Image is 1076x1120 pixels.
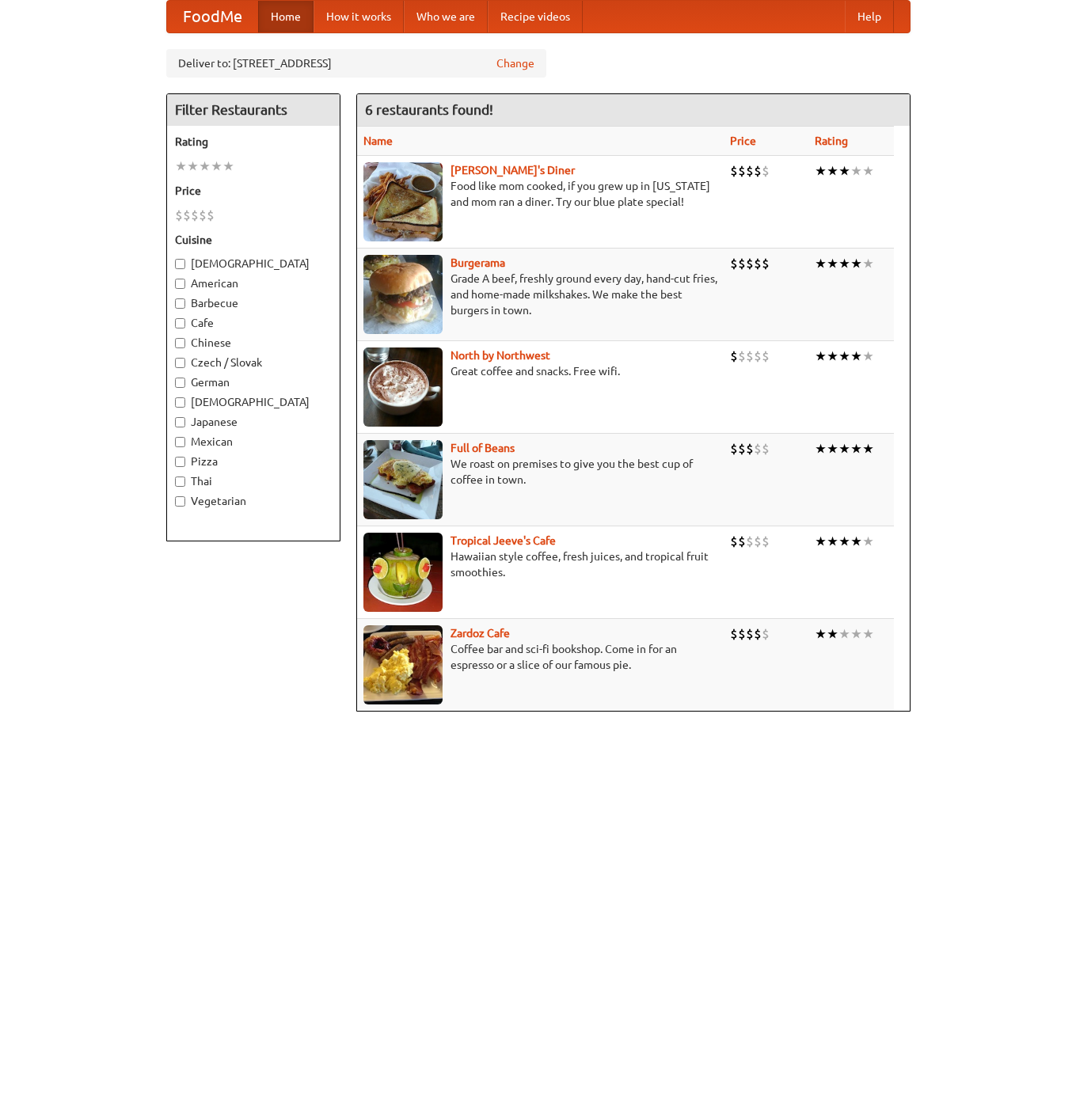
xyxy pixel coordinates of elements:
[746,625,754,643] li: $
[175,493,332,509] label: Vegetarian
[738,625,746,643] li: $
[827,533,838,550] li: ★
[175,397,185,408] input: [DEMOGRAPHIC_DATA]
[363,347,443,427] img: north.jpg
[175,454,332,469] label: Pizza
[496,55,534,71] a: Change
[862,625,874,643] li: ★
[363,162,443,241] img: sallys.jpg
[754,162,762,180] li: $
[166,49,546,78] div: Deliver to: [STREET_ADDRESS]
[175,476,185,487] input: Thai
[815,533,827,550] li: ★
[754,625,762,643] li: $
[862,533,874,550] li: ★
[451,349,550,362] a: North by Northwest
[175,279,185,289] input: American
[167,1,258,32] a: FoodMe
[730,533,738,550] li: $
[183,207,191,224] li: $
[175,275,332,291] label: American
[762,255,770,272] li: $
[363,363,717,379] p: Great coffee and snacks. Free wifi.
[827,255,838,272] li: ★
[365,102,493,117] ng-pluralize: 6 restaurants found!
[175,374,332,390] label: German
[850,625,862,643] li: ★
[746,440,754,457] li: $
[363,533,443,612] img: jeeves.jpg
[167,94,340,126] h4: Filter Restaurants
[746,347,754,365] li: $
[175,259,185,269] input: [DEMOGRAPHIC_DATA]
[258,1,314,32] a: Home
[850,440,862,457] li: ★
[762,533,770,550] li: $
[199,158,211,175] li: ★
[175,355,332,370] label: Czech / Slovak
[175,496,185,507] input: Vegetarian
[754,533,762,550] li: $
[862,255,874,272] li: ★
[363,440,443,519] img: beans.jpg
[850,533,862,550] li: ★
[762,347,770,365] li: $
[451,442,515,454] a: Full of Beans
[175,338,185,348] input: Chinese
[199,207,207,224] li: $
[730,255,738,272] li: $
[827,347,838,365] li: ★
[738,255,746,272] li: $
[730,347,738,365] li: $
[746,255,754,272] li: $
[363,641,717,673] p: Coffee bar and sci-fi bookshop. Come in for an espresso or a slice of our famous pie.
[730,135,756,147] a: Price
[838,162,850,180] li: ★
[451,534,556,547] a: Tropical Jeeve's Cafe
[363,255,443,334] img: burgerama.jpg
[827,625,838,643] li: ★
[175,437,185,447] input: Mexican
[175,315,332,331] label: Cafe
[451,256,505,269] a: Burgerama
[762,440,770,457] li: $
[175,417,185,427] input: Japanese
[175,207,183,224] li: $
[862,440,874,457] li: ★
[222,158,234,175] li: ★
[175,434,332,450] label: Mexican
[404,1,488,32] a: Who we are
[175,232,332,248] h5: Cuisine
[363,549,717,580] p: Hawaiian style coffee, fresh juices, and tropical fruit smoothies.
[363,135,393,147] a: Name
[754,255,762,272] li: $
[730,440,738,457] li: $
[850,255,862,272] li: ★
[815,255,827,272] li: ★
[211,158,222,175] li: ★
[730,162,738,180] li: $
[451,627,510,640] a: Zardoz Cafe
[175,158,187,175] li: ★
[762,625,770,643] li: $
[738,347,746,365] li: $
[363,625,443,704] img: zardoz.jpg
[451,164,575,177] a: [PERSON_NAME]'s Diner
[815,625,827,643] li: ★
[762,162,770,180] li: $
[175,134,332,150] h5: Rating
[815,347,827,365] li: ★
[738,162,746,180] li: $
[488,1,583,32] a: Recipe videos
[363,456,717,488] p: We roast on premises to give you the best cup of coffee in town.
[175,256,332,271] label: [DEMOGRAPHIC_DATA]
[175,414,332,430] label: Japanese
[838,255,850,272] li: ★
[754,440,762,457] li: $
[207,207,215,224] li: $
